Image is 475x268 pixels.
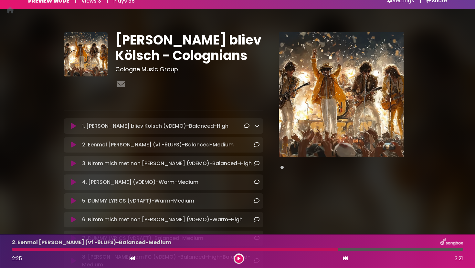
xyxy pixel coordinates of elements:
img: Main Media [279,32,404,157]
img: 7CvscnJpT4ZgYQDj5s5A [64,32,108,76]
p: 2. Eenmol [PERSON_NAME] (vf -9LUFS)-Balanced-Medium [12,239,171,246]
h3: Cologne Music Group [115,66,263,73]
h1: [PERSON_NAME] bliev Kölsch - Colognians [115,32,263,63]
p: 6. Nimm mich met noh [PERSON_NAME] (vDEMO)-Warm-High [82,216,243,223]
p: 1. [PERSON_NAME] bliev Kölsch (vDEMO)-Balanced-High [82,122,228,130]
p: 5. DUMMY LYRICS (vDRAFT)-Warm-Medium [82,197,194,205]
p: 3. Nimm mich met noh [PERSON_NAME] (vDEMO)-Balanced-High [82,160,252,167]
img: songbox-logo-white.png [440,238,463,247]
span: 2:25 [12,255,22,262]
p: 2. Eenmol [PERSON_NAME] (vf -9LUFS)-Balanced-Medium [82,141,234,149]
span: 3:21 [455,255,463,263]
p: 4. [PERSON_NAME] (vDEMO)-Warm-Medium [82,178,198,186]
